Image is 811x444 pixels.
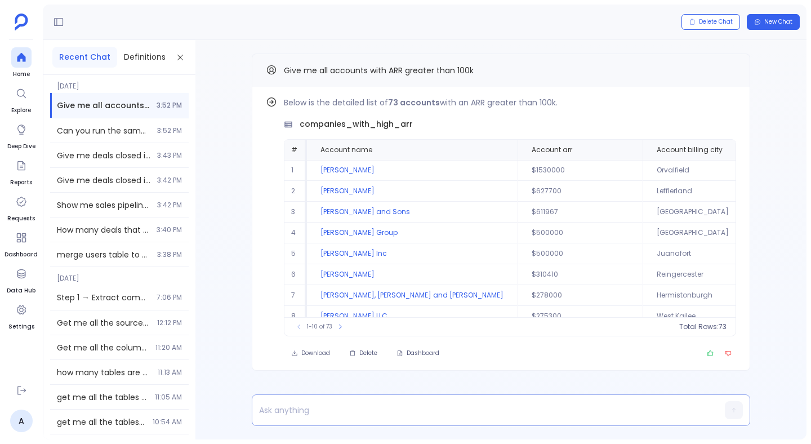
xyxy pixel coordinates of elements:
td: 4 [284,223,307,243]
td: $310410 [518,264,643,285]
span: how many tables are enabled and disabled in my system [57,367,151,378]
span: 3:52 PM [157,101,182,110]
span: Download [301,349,330,357]
span: 73 [719,322,727,331]
td: $500000 [518,243,643,264]
td: Juanafort [643,243,793,264]
span: Delete Chat [699,18,733,26]
button: Delete [342,345,385,361]
td: Lefflerland [643,181,793,202]
span: 3:40 PM [157,225,182,234]
td: [PERSON_NAME] LLC [307,306,518,327]
td: $275300 [518,306,643,327]
td: $500000 [518,223,643,243]
span: # [291,145,297,154]
span: 11:20 AM [155,343,182,352]
span: [DATE] [50,75,189,91]
td: 3 [284,202,307,223]
td: $627700 [518,181,643,202]
span: 12:12 PM [157,318,182,327]
span: Reports [10,178,32,187]
a: Deep Dive [7,119,35,151]
span: merge users table to above closed_deals_last_3_years output. [57,249,150,260]
span: Can you run the same analysis for last 1 year? [57,125,150,136]
span: Settings [8,322,34,331]
span: Explore [11,106,32,115]
span: Give me deals closed in 2039 [57,175,150,186]
td: $278000 [518,285,643,306]
td: 2 [284,181,307,202]
span: companies_with_high_arr [300,118,413,130]
span: 3:38 PM [157,250,182,259]
td: 6 [284,264,307,285]
span: 3:42 PM [157,201,182,210]
span: Account billing city [657,145,723,154]
span: Home [11,70,32,79]
td: 1 [284,160,307,181]
span: Data Hub [7,286,35,295]
td: 8 [284,306,307,327]
td: $1530000 [518,160,643,181]
span: 1-10 of 73 [307,322,332,331]
td: [PERSON_NAME] [307,181,518,202]
td: Orvalfield [643,160,793,181]
a: Dashboard [5,228,38,259]
a: Settings [8,300,34,331]
span: Give me all accounts with ARR greater than 100k [57,100,150,111]
span: Get me all the sources in the system [57,317,150,328]
button: Download [284,345,337,361]
span: Deep Dive [7,142,35,151]
span: 11:13 AM [158,368,182,377]
span: How many deals that were closed in the last 3 years have stopped used the service [57,224,150,236]
span: Delete [359,349,377,357]
span: Step 1 → Extract comprehensive list of all won opportunities from Salesforce using Won opportunit... [57,292,150,303]
a: Data Hub [7,264,35,295]
td: [GEOGRAPHIC_DATA] [643,202,793,223]
strong: 73 accounts [388,97,440,108]
button: New Chat [747,14,800,30]
td: Reingercester [643,264,793,285]
span: 3:52 PM [157,126,182,135]
span: Dashboard [407,349,439,357]
p: Below is the detailed list of with an ARR greater than 100k. [284,96,736,109]
a: Home [11,47,32,79]
td: [PERSON_NAME] Inc [307,243,518,264]
a: A [10,410,33,432]
td: [PERSON_NAME] [307,160,518,181]
td: Hermistonburgh [643,285,793,306]
img: petavue logo [15,14,28,30]
span: [DATE] [50,267,189,283]
span: Account arr [532,145,572,154]
button: Recent Chat [52,47,117,68]
td: 5 [284,243,307,264]
td: 7 [284,285,307,306]
span: get me all the tables form the system [57,416,146,428]
span: 10:54 AM [153,418,182,427]
span: Total Rows: [679,322,719,331]
td: [PERSON_NAME] Group [307,223,518,243]
span: Give me deals closed in 2015 [57,150,150,161]
td: West Kailee [643,306,793,327]
span: New Chat [764,18,792,26]
span: Show me sales pipeline analysis for last 2 years [57,199,150,211]
button: Dashboard [389,345,447,361]
span: Dashboard [5,250,38,259]
span: 7:06 PM [157,293,182,302]
span: Account name [320,145,372,154]
span: 11:05 AM [155,393,182,402]
td: [PERSON_NAME], [PERSON_NAME] and [PERSON_NAME] [307,285,518,306]
span: Requests [7,214,35,223]
td: [PERSON_NAME] and Sons [307,202,518,223]
td: $611967 [518,202,643,223]
span: Get me all the columns from the system and how many of them have primary columns [57,342,149,353]
button: Definitions [117,47,172,68]
button: Delete Chat [681,14,740,30]
td: [PERSON_NAME] [307,264,518,285]
a: Reports [10,156,32,187]
td: [GEOGRAPHIC_DATA] [643,223,793,243]
span: 3:43 PM [157,151,182,160]
span: Give me all accounts with ARR greater than 100k [284,65,474,76]
a: Requests [7,192,35,223]
span: 3:42 PM [157,176,182,185]
span: get me all the tables form the system [57,392,148,403]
